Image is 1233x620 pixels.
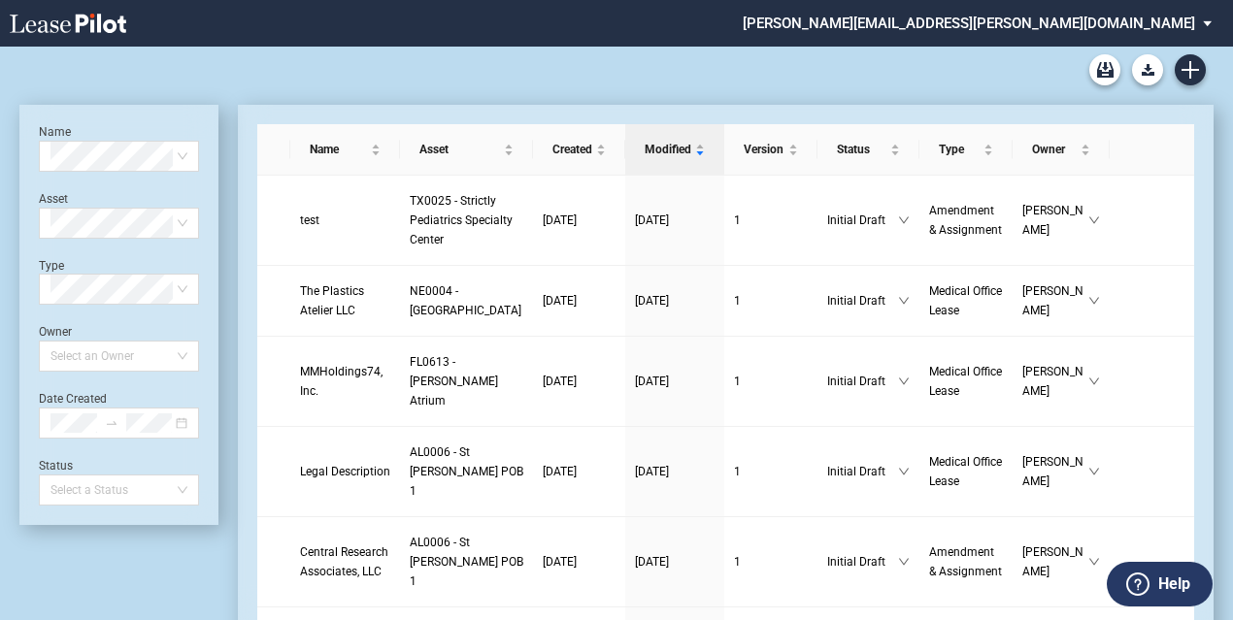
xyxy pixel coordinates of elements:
[1013,124,1110,176] th: Owner
[410,284,521,317] span: NE0004 - Lakeside Two Professional Center
[1089,54,1120,85] a: Archive
[898,214,910,226] span: down
[827,552,898,571] span: Initial Draft
[39,392,107,406] label: Date Created
[300,365,383,398] span: MMHoldings74, Inc.
[410,355,498,408] span: FL0613 - Kendall Atrium
[410,533,523,591] a: AL0006 - St [PERSON_NAME] POB 1
[533,124,625,176] th: Created
[744,140,784,159] span: Version
[39,325,72,339] label: Owner
[105,416,118,430] span: to
[1088,295,1100,307] span: down
[1032,140,1077,159] span: Owner
[734,462,808,481] a: 1
[929,365,1002,398] span: Medical Office Lease
[734,213,741,227] span: 1
[300,362,390,401] a: MMHoldings74, Inc.
[410,194,513,246] span: TX0025 - Strictly Pediatrics Specialty Center
[635,294,669,308] span: [DATE]
[929,204,1002,237] span: Amendment & Assignment
[734,211,808,230] a: 1
[543,555,577,569] span: [DATE]
[300,281,390,320] a: The Plastics Atelier LLC
[635,465,669,478] span: [DATE]
[827,462,898,481] span: Initial Draft
[543,291,616,310] a: [DATE]
[929,284,1002,317] span: Medical Office Lease
[300,213,319,227] span: test
[39,125,71,139] label: Name
[300,462,390,481] a: Legal Description
[1088,214,1100,226] span: down
[635,213,669,227] span: [DATE]
[39,459,73,473] label: Status
[1088,466,1100,477] span: down
[929,201,1003,240] a: Amendment & Assignment
[919,124,1013,176] th: Type
[300,545,388,578] span: Central Research Associates, LLC
[290,124,400,176] th: Name
[400,124,533,176] th: Asset
[419,140,500,159] span: Asset
[543,294,577,308] span: [DATE]
[1107,562,1213,606] button: Help
[827,372,898,391] span: Initial Draft
[898,466,910,477] span: down
[543,462,616,481] a: [DATE]
[39,259,64,273] label: Type
[552,140,592,159] span: Created
[635,211,715,230] a: [DATE]
[410,445,523,498] span: AL0006 - St Vincent POB 1
[543,465,577,478] span: [DATE]
[635,375,669,388] span: [DATE]
[898,295,910,307] span: down
[929,281,1003,320] a: Medical Office Lease
[734,372,808,391] a: 1
[734,552,808,571] a: 1
[929,452,1003,491] a: Medical Office Lease
[543,552,616,571] a: [DATE]
[310,140,367,159] span: Name
[543,375,577,388] span: [DATE]
[1126,54,1169,85] md-menu: Download Blank Form List
[635,291,715,310] a: [DATE]
[939,140,980,159] span: Type
[410,536,523,588] span: AL0006 - St Vincent POB 1
[827,211,898,230] span: Initial Draft
[827,291,898,310] span: Initial Draft
[1158,571,1190,597] label: Help
[898,556,910,568] span: down
[1022,452,1088,491] span: [PERSON_NAME]
[1132,54,1163,85] button: Download Blank Form
[635,372,715,391] a: [DATE]
[543,211,616,230] a: [DATE]
[929,362,1003,401] a: Medical Office Lease
[625,124,724,176] th: Modified
[300,465,390,478] span: Legal Description
[300,542,390,581] a: Central Research Associates, LLC
[300,211,390,230] a: test
[929,455,1002,488] span: Medical Office Lease
[645,140,691,159] span: Modified
[410,352,523,410] a: FL0613 - [PERSON_NAME] Atrium
[1022,281,1088,320] span: [PERSON_NAME]
[734,555,741,569] span: 1
[410,191,523,249] a: TX0025 - Strictly Pediatrics Specialty Center
[410,281,523,320] a: NE0004 - [GEOGRAPHIC_DATA]
[817,124,919,176] th: Status
[1022,362,1088,401] span: [PERSON_NAME]
[734,294,741,308] span: 1
[1022,201,1088,240] span: [PERSON_NAME]
[929,542,1003,581] a: Amendment & Assignment
[543,372,616,391] a: [DATE]
[837,140,886,159] span: Status
[635,552,715,571] a: [DATE]
[410,442,523,501] a: AL0006 - St [PERSON_NAME] POB 1
[300,284,364,317] span: The Plastics Atelier LLC
[734,465,741,478] span: 1
[105,416,118,430] span: swap-right
[635,555,669,569] span: [DATE]
[929,545,1002,578] span: Amendment & Assignment
[1175,54,1206,85] a: Create new document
